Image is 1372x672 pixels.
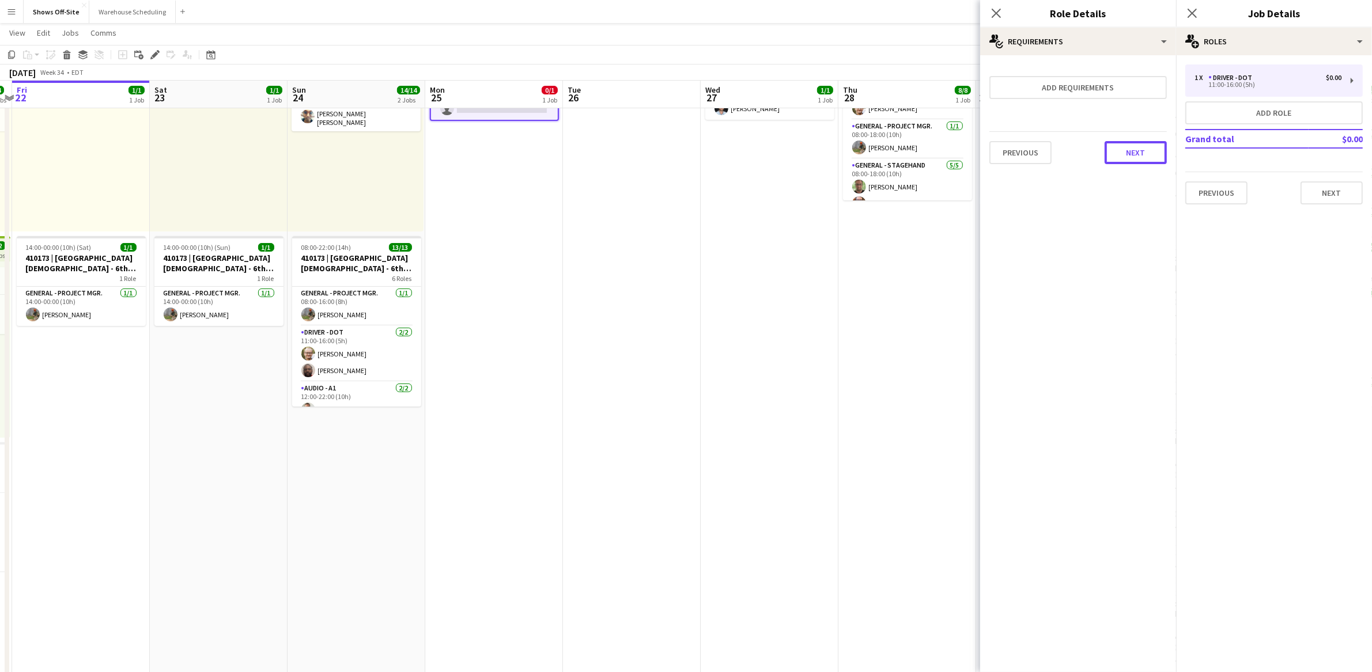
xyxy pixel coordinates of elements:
span: 08:00-22:00 (14h) [301,243,351,252]
span: 14/14 [397,86,420,94]
span: Mon [430,85,445,95]
app-job-card: 08:00-22:00 (14h)13/13410173 | [GEOGRAPHIC_DATA][DEMOGRAPHIC_DATA] - 6th Grade Fall Camp FFA 2025... [292,236,421,407]
div: 1 Job [818,96,833,104]
span: 1/1 [258,243,274,252]
h3: 410173 | [GEOGRAPHIC_DATA][DEMOGRAPHIC_DATA] - 6th Grade Fall Camp FFA 2025 [154,253,284,274]
span: Comms [90,28,116,38]
div: $0.00 [1326,74,1341,82]
span: 24 [290,91,306,104]
span: 1 Role [258,274,274,283]
app-card-role: General - Stagehand5/508:00-18:00 (10h)[PERSON_NAME][PERSON_NAME] [843,159,972,265]
div: 1 Job [267,96,282,104]
app-card-role: General - Project Mgr.1/114:00-00:00 (10h)[PERSON_NAME] [154,287,284,326]
span: 23 [153,91,167,104]
span: 25 [428,91,445,104]
span: 28 [841,91,857,104]
div: 11:00-16:00 (5h) [1195,82,1341,88]
span: 29 [979,91,990,104]
span: Tue [568,85,581,95]
button: Previous [1185,181,1248,204]
span: 1/1 [817,86,833,94]
span: Wed [705,85,720,95]
span: 22 [15,91,27,104]
a: Edit [32,25,55,40]
h3: Role Details [980,6,1176,21]
span: 14:00-00:00 (10h) (Sun) [164,243,231,252]
div: Requirements [980,28,1176,55]
span: Thu [843,85,857,95]
div: [DATE] [9,67,36,78]
td: Grand total [1185,130,1309,148]
div: 1 x [1195,74,1208,82]
span: 1/1 [120,243,137,252]
span: 1 Role [120,274,137,283]
a: Jobs [57,25,84,40]
span: Week 34 [38,68,67,77]
app-card-role: Driver - CDL1/108:00-16:00 (8h)[PERSON_NAME] [PERSON_NAME] [292,89,421,131]
span: 13/13 [389,243,412,252]
div: Roles [1176,28,1372,55]
span: 26 [566,91,581,104]
div: 1 Job [129,96,144,104]
span: Edit [37,28,50,38]
div: EDT [71,68,84,77]
a: View [5,25,30,40]
span: 6 Roles [392,274,412,283]
button: Previous [989,141,1052,164]
app-card-role: Driver - DOT2/211:00-16:00 (5h)[PERSON_NAME][PERSON_NAME] [292,326,421,382]
span: 1/1 [128,86,145,94]
app-card-role: General - Project Mgr.1/114:00-00:00 (10h)[PERSON_NAME] [17,287,146,326]
div: 1 Job [955,96,970,104]
span: 8/8 [955,86,971,94]
app-job-card: 14:00-00:00 (10h) (Sun)1/1410173 | [GEOGRAPHIC_DATA][DEMOGRAPHIC_DATA] - 6th Grade Fall Camp FFA ... [154,236,284,326]
td: $0.00 [1309,130,1363,148]
button: Add requirements [989,76,1167,99]
span: Fri [17,85,27,95]
span: View [9,28,25,38]
h3: 410173 | [GEOGRAPHIC_DATA][DEMOGRAPHIC_DATA] - 6th Grade Fall Camp FFA 2025 [292,253,421,274]
app-card-role: General - Project Mgr.1/108:00-18:00 (10h)[PERSON_NAME] [843,120,972,159]
app-job-card: 07:00-18:00 (11h)8/8410261 | City of Refuge - Guinness KickBall Game Load In4 RolesDriver - DOT1/... [843,30,972,200]
span: 0/1 [542,86,558,94]
app-job-card: 14:00-00:00 (10h) (Sat)1/1410173 | [GEOGRAPHIC_DATA][DEMOGRAPHIC_DATA] - 6th Grade Fall Camp FFA ... [17,236,146,326]
button: Add role [1185,101,1363,124]
h3: 410173 | [GEOGRAPHIC_DATA][DEMOGRAPHIC_DATA] - 6th Grade Fall Camp FFA 2025 [17,253,146,274]
span: 27 [704,91,720,104]
a: Comms [86,25,121,40]
span: Sun [292,85,306,95]
span: 14:00-00:00 (10h) (Sat) [26,243,92,252]
button: Shows Off-Site [24,1,89,23]
button: Next [1301,181,1363,204]
div: 1 Job [542,96,557,104]
span: Sat [154,85,167,95]
div: 2 Jobs [398,96,419,104]
app-card-role: Audio - A12/212:00-22:00 (10h)[PERSON_NAME] [292,382,421,438]
div: Driver - DOT [1208,74,1257,82]
span: 1/1 [266,86,282,94]
span: Jobs [62,28,79,38]
button: Next [1105,141,1167,164]
app-card-role: General - Project Mgr.1/108:00-16:00 (8h)[PERSON_NAME] [292,287,421,326]
h3: Job Details [1176,6,1372,21]
button: Warehouse Scheduling [89,1,176,23]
